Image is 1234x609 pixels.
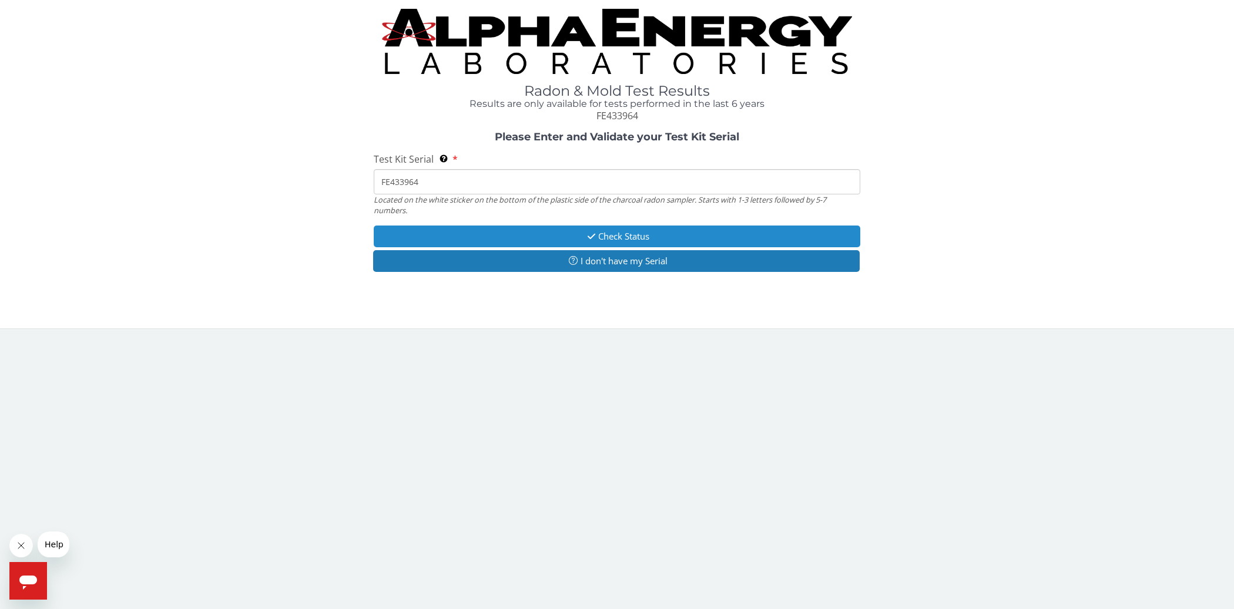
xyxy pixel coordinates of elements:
[9,562,47,600] iframe: Button to launch messaging window
[596,109,638,122] span: FE433964
[38,531,69,557] iframe: Message from company
[382,9,852,74] img: TightCrop.jpg
[374,226,860,247] button: Check Status
[495,130,739,143] strong: Please Enter and Validate your Test Kit Serial
[9,534,33,557] iframe: Close message
[374,99,860,109] h4: Results are only available for tests performed in the last 6 years
[373,250,860,272] button: I don't have my Serial
[374,83,860,99] h1: Radon & Mold Test Results
[374,194,860,216] div: Located on the white sticker on the bottom of the plastic side of the charcoal radon sampler. Sta...
[374,153,434,166] span: Test Kit Serial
